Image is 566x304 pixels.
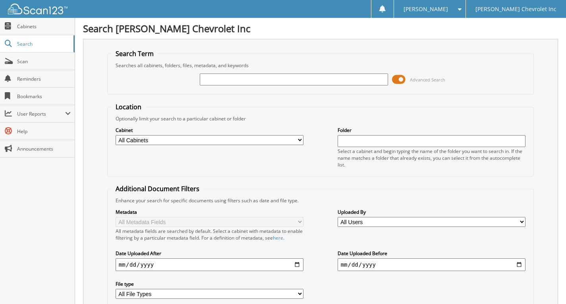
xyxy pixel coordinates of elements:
label: File type [116,281,304,287]
label: Metadata [116,209,304,215]
input: start [116,258,304,271]
label: Uploaded By [338,209,526,215]
span: Reminders [17,76,71,82]
div: Optionally limit your search to a particular cabinet or folder [112,115,529,122]
a: here [273,234,283,241]
legend: Location [112,103,145,111]
span: Cabinets [17,23,71,30]
span: Help [17,128,71,135]
span: Bookmarks [17,93,71,100]
span: Scan [17,58,71,65]
span: User Reports [17,110,65,117]
span: Search [17,41,70,47]
input: end [338,258,526,271]
span: [PERSON_NAME] Chevrolet Inc [475,7,556,12]
label: Cabinet [116,127,304,134]
img: scan123-logo-white.svg [8,4,68,14]
legend: Additional Document Filters [112,184,203,193]
label: Folder [338,127,526,134]
h1: Search [PERSON_NAME] Chevrolet Inc [83,22,558,35]
label: Date Uploaded After [116,250,304,257]
div: Enhance your search for specific documents using filters such as date and file type. [112,197,529,204]
span: Advanced Search [410,77,445,83]
div: All metadata fields are searched by default. Select a cabinet with metadata to enable filtering b... [116,228,304,241]
label: Date Uploaded Before [338,250,526,257]
legend: Search Term [112,49,158,58]
span: Announcements [17,145,71,152]
div: Searches all cabinets, folders, files, metadata, and keywords [112,62,529,69]
span: [PERSON_NAME] [404,7,448,12]
div: Select a cabinet and begin typing the name of the folder you want to search in. If the name match... [338,148,526,168]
